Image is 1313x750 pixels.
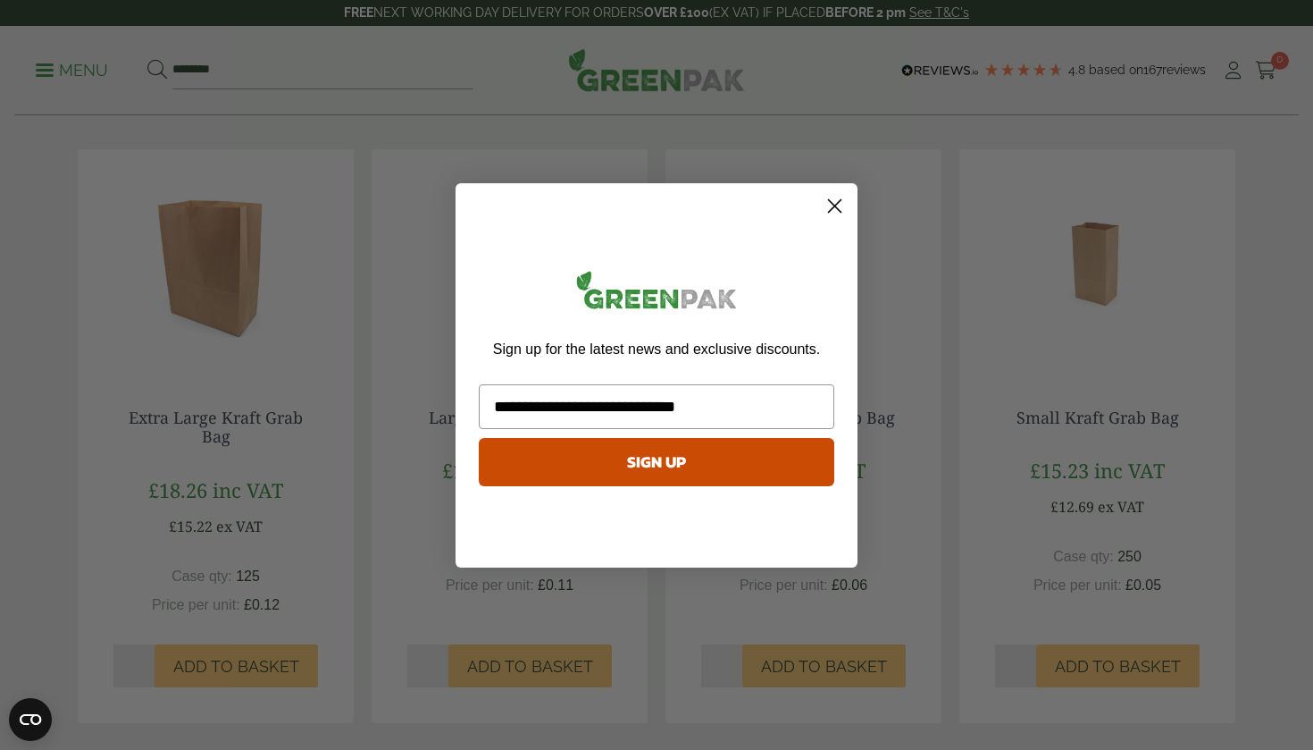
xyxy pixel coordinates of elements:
[493,341,820,357] span: Sign up for the latest news and exclusive discounts.
[479,438,834,486] button: SIGN UP
[479,264,834,324] img: greenpak_logo
[9,698,52,741] button: Open CMP widget
[479,384,834,429] input: Email
[819,190,850,222] button: Close dialog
